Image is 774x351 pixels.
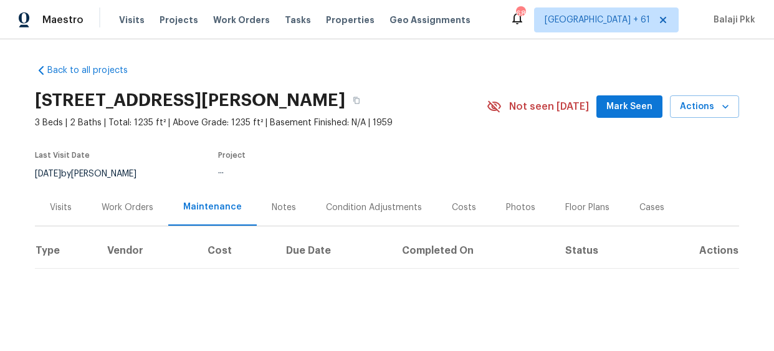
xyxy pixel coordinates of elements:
[35,117,487,129] span: 3 Beds | 2 Baths | Total: 1235 ft² | Above Grade: 1235 ft² | Basement Finished: N/A | 1959
[50,201,72,214] div: Visits
[639,201,664,214] div: Cases
[506,201,535,214] div: Photos
[555,233,650,268] th: Status
[218,166,457,175] div: ...
[606,99,652,115] span: Mark Seen
[35,166,151,181] div: by [PERSON_NAME]
[596,95,662,118] button: Mark Seen
[389,14,471,26] span: Geo Assignments
[213,14,270,26] span: Work Orders
[670,95,739,118] button: Actions
[565,201,609,214] div: Floor Plans
[326,14,375,26] span: Properties
[545,14,650,26] span: [GEOGRAPHIC_DATA] + 61
[35,94,345,107] h2: [STREET_ADDRESS][PERSON_NAME]
[285,16,311,24] span: Tasks
[35,64,155,77] a: Back to all projects
[276,233,392,268] th: Due Date
[392,233,555,268] th: Completed On
[680,99,729,115] span: Actions
[119,14,145,26] span: Visits
[709,14,755,26] span: Balaji Pkk
[345,89,368,112] button: Copy Address
[42,14,84,26] span: Maestro
[102,201,153,214] div: Work Orders
[272,201,296,214] div: Notes
[326,201,422,214] div: Condition Adjustments
[516,7,525,20] div: 683
[183,201,242,213] div: Maintenance
[160,14,198,26] span: Projects
[218,151,246,159] span: Project
[35,170,61,178] span: [DATE]
[35,151,90,159] span: Last Visit Date
[509,100,589,113] span: Not seen [DATE]
[35,233,97,268] th: Type
[452,201,476,214] div: Costs
[650,233,739,268] th: Actions
[97,233,198,268] th: Vendor
[198,233,277,268] th: Cost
